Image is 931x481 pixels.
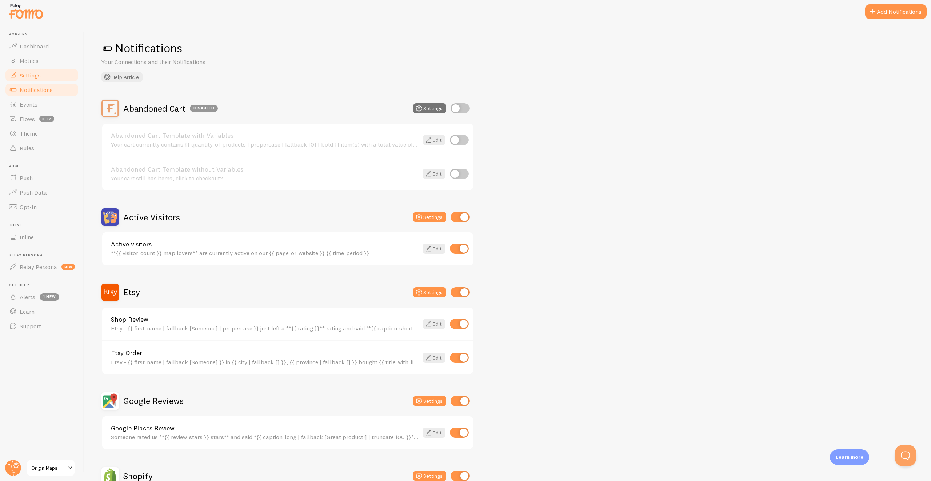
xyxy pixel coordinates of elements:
button: Settings [413,212,446,222]
span: Pop-ups [9,32,79,37]
a: Active visitors [111,241,418,248]
div: Etsy - {{ first_name | fallback [Someone] | propercase }} just left a **{{ rating }}** rating and... [111,325,418,332]
p: Your Connections and their Notifications [101,58,276,66]
span: Theme [20,130,38,137]
h2: Etsy [123,286,140,298]
div: Learn more [830,449,869,465]
a: Edit [423,135,445,145]
a: Edit [423,244,445,254]
button: Settings [413,471,446,481]
a: Edit [423,428,445,438]
span: Notifications [20,86,53,93]
img: Google Reviews [101,392,119,410]
span: Push [20,174,33,181]
span: Push [9,164,79,169]
a: Notifications [4,83,79,97]
span: Flows [20,115,35,123]
a: Push [4,171,79,185]
span: Events [20,101,37,108]
h2: Active Visitors [123,212,180,223]
div: Your cart currently contains {{ quantity_of_products | propercase | fallback [0] | bold }} item(s... [111,141,418,148]
span: Inline [20,233,34,241]
span: Alerts [20,293,35,301]
button: Settings [413,103,446,113]
span: Opt-In [20,203,37,211]
a: Dashboard [4,39,79,53]
div: Etsy - {{ first_name | fallback [Someone] }} in {{ city | fallback [] }}, {{ province | fallback ... [111,359,418,365]
div: Your cart still has items, click to checkout? [111,175,418,181]
span: 1 new [40,293,59,301]
a: Inline [4,230,79,244]
div: Someone rated us **{{ review_stars }} stars** and said *{{ caption_long | fallback [Great product... [111,434,418,440]
a: Edit [423,353,445,363]
a: Metrics [4,53,79,68]
span: new [61,264,75,270]
span: beta [39,116,54,122]
span: Support [20,322,41,330]
a: Relay Persona new [4,260,79,274]
span: Relay Persona [9,253,79,258]
span: Inline [9,223,79,228]
span: Dashboard [20,43,49,50]
div: Disabled [190,105,218,112]
a: Origin Maps [26,459,75,477]
span: Relay Persona [20,263,57,270]
button: Settings [413,396,446,406]
h1: Notifications [101,41,914,56]
img: Abandoned Cart [101,100,119,117]
a: Abandoned Cart Template with Variables [111,132,418,139]
span: Push Data [20,189,47,196]
img: Active Visitors [101,208,119,226]
a: Edit [423,169,445,179]
a: Etsy Order [111,350,418,356]
div: **{{ visitor_count }} map lovers** are currently active on our {{ page_or_website }} {{ time_peri... [111,250,418,256]
a: Shop Review [111,316,418,323]
a: Abandoned Cart Template without Variables [111,166,418,173]
a: Alerts 1 new [4,290,79,304]
h2: Google Reviews [123,395,184,406]
button: Settings [413,287,446,297]
a: Edit [423,319,445,329]
a: Events [4,97,79,112]
a: Opt-In [4,200,79,214]
span: Get Help [9,283,79,288]
a: Google Places Review [111,425,418,432]
a: Rules [4,141,79,155]
span: Learn [20,308,35,315]
a: Learn [4,304,79,319]
a: Push Data [4,185,79,200]
a: Theme [4,126,79,141]
p: Learn more [836,454,863,461]
a: Settings [4,68,79,83]
button: Help Article [101,72,143,82]
img: fomo-relay-logo-orange.svg [8,2,44,20]
a: Flows beta [4,112,79,126]
iframe: Help Scout Beacon - Open [895,445,916,466]
span: Rules [20,144,34,152]
img: Etsy [101,284,119,301]
a: Support [4,319,79,333]
span: Settings [20,72,41,79]
h2: Abandoned Cart [123,103,218,114]
span: Origin Maps [31,464,66,472]
span: Metrics [20,57,39,64]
